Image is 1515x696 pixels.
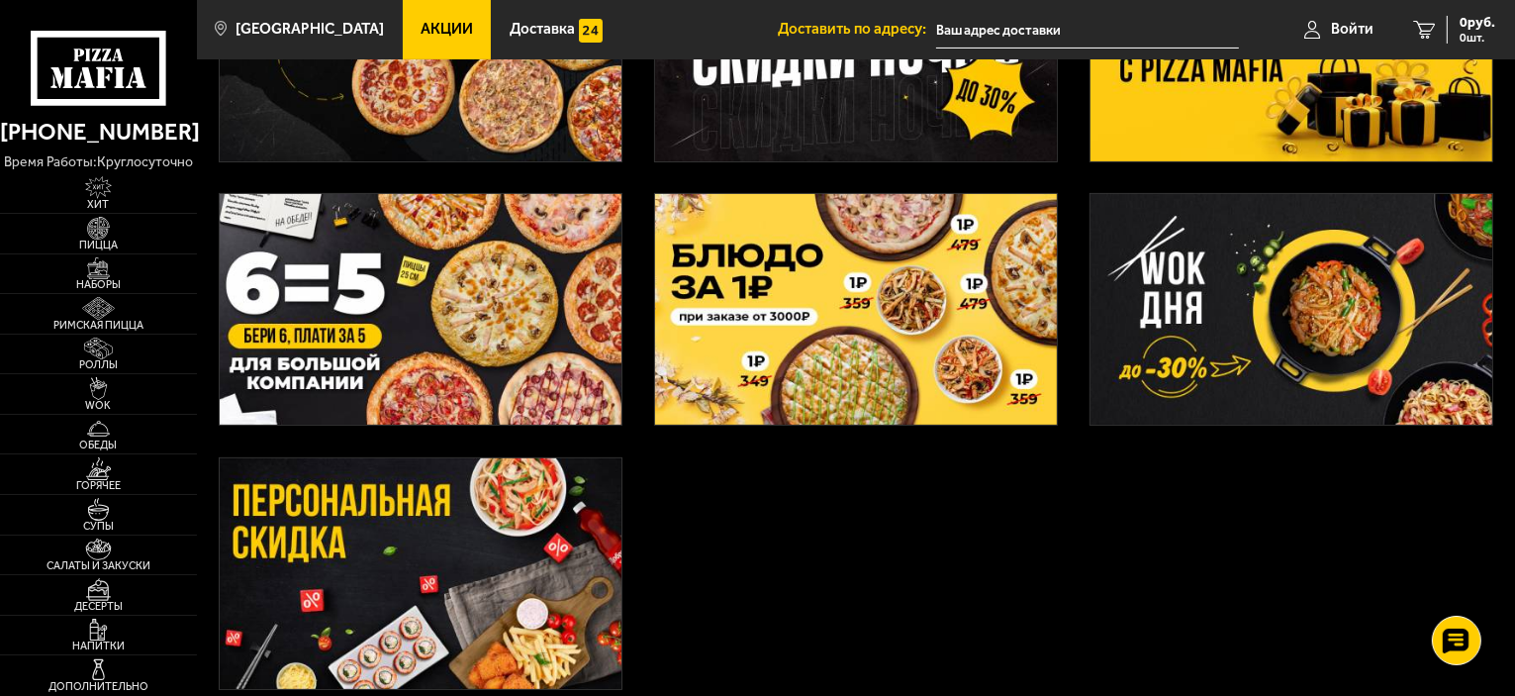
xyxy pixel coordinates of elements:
[421,22,473,37] span: Акции
[778,22,936,37] span: Доставить по адресу:
[510,22,575,37] span: Доставка
[236,22,384,37] span: [GEOGRAPHIC_DATA]
[936,12,1239,49] input: Ваш адрес доставки
[579,19,603,43] img: 15daf4d41897b9f0e9f617042186c801.svg
[1460,32,1495,44] span: 0 шт.
[1331,22,1373,37] span: Войти
[1460,16,1495,30] span: 0 руб.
